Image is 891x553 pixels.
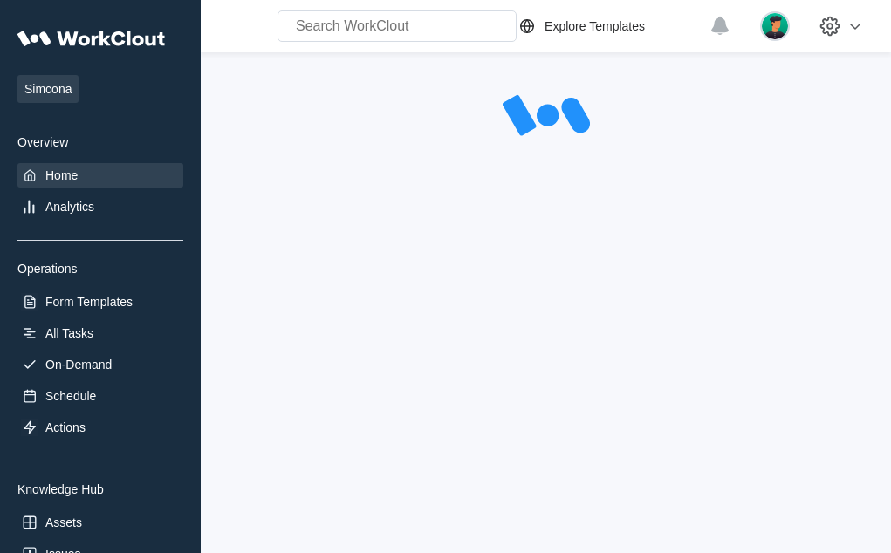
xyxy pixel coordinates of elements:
span: Simcona [17,75,79,103]
div: Knowledge Hub [17,482,183,496]
a: Actions [17,415,183,440]
div: Analytics [45,200,94,214]
div: Explore Templates [545,19,645,33]
a: Schedule [17,384,183,408]
div: Form Templates [45,295,133,309]
input: Search WorkClout [278,10,517,42]
a: All Tasks [17,321,183,345]
div: All Tasks [45,326,93,340]
a: Home [17,163,183,188]
div: Operations [17,262,183,276]
div: Overview [17,135,183,149]
a: Form Templates [17,290,183,314]
a: Explore Templates [517,16,701,37]
a: Analytics [17,195,183,219]
div: Schedule [45,389,96,403]
div: On-Demand [45,358,112,372]
img: user.png [760,11,790,41]
a: On-Demand [17,352,183,377]
div: Actions [45,420,86,434]
a: Assets [17,510,183,535]
div: Home [45,168,78,182]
